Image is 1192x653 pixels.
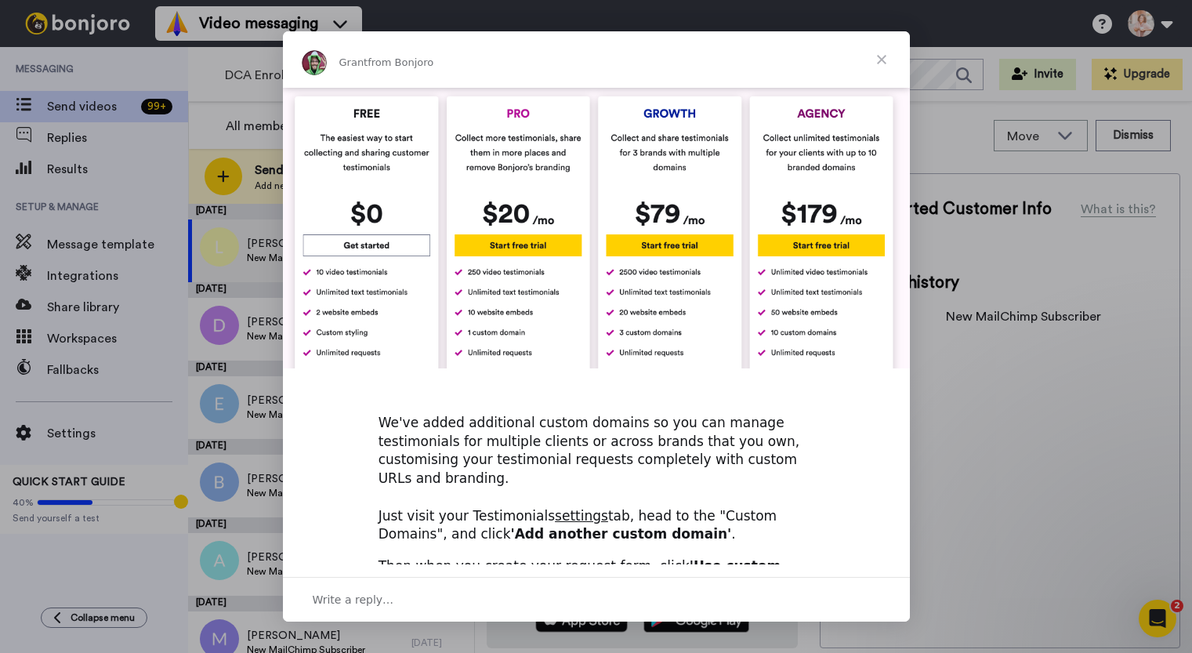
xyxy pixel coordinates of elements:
[510,526,731,542] b: 'Add another custom domain'
[302,50,327,75] img: Profile image for Grant
[379,395,814,544] div: We've added additional custom domains so you can manage testimonials for multiple clients or acro...
[379,557,814,595] div: Then when you create your request form, click and select the one you want to use.
[555,508,608,524] a: settings
[283,577,910,622] div: Open conversation and reply
[339,56,368,68] span: Grant
[313,590,394,610] span: Write a reply…
[368,56,433,68] span: from Bonjoro
[853,31,910,88] span: Close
